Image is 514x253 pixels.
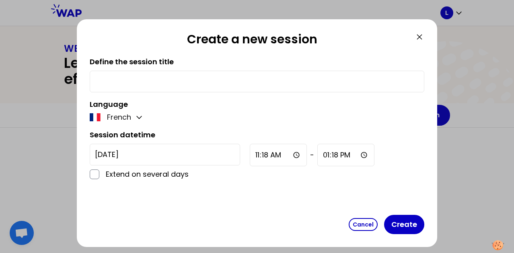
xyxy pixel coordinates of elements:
button: Create [384,215,424,234]
label: Language [90,99,128,109]
label: Session datetime [90,130,155,140]
label: Define the session title [90,57,174,67]
h2: Create a new session [90,32,415,50]
p: French [107,112,131,123]
input: YYYY-M-D [90,144,240,165]
p: Extend on several days [106,169,240,180]
span: - [310,149,314,161]
button: Cancel [349,218,378,231]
